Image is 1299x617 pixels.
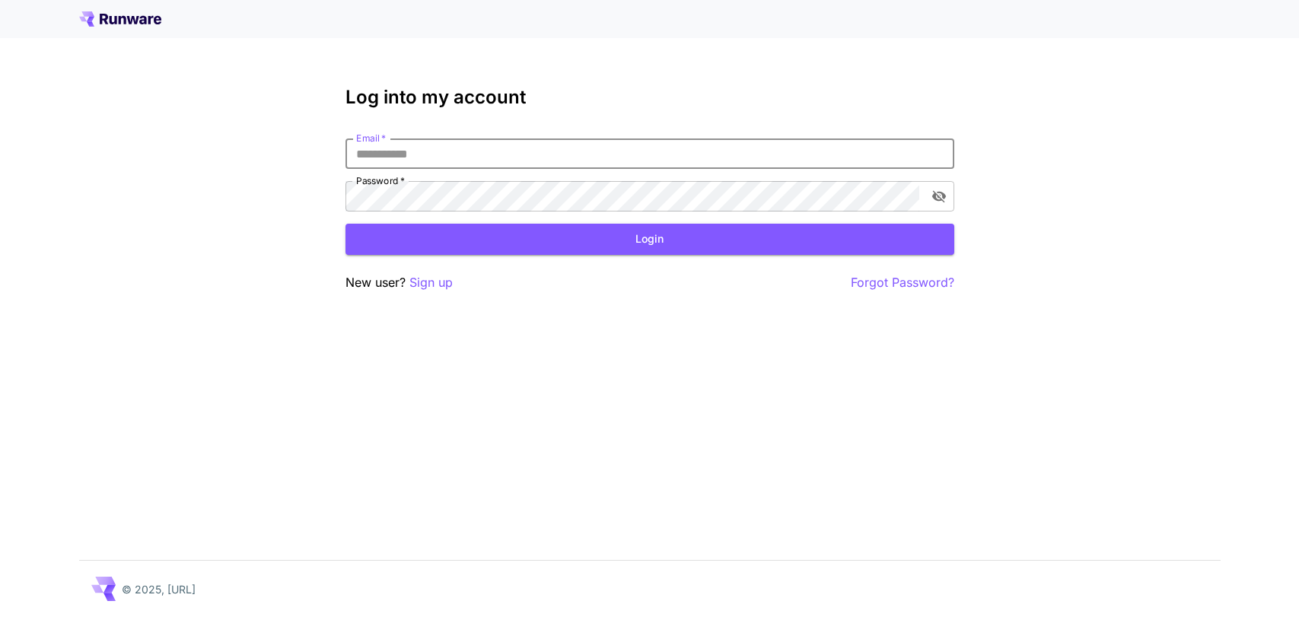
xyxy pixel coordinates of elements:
[122,581,196,597] p: © 2025, [URL]
[851,273,954,292] button: Forgot Password?
[356,132,386,145] label: Email
[356,174,405,187] label: Password
[925,183,953,210] button: toggle password visibility
[345,273,453,292] p: New user?
[409,273,453,292] button: Sign up
[345,87,954,108] h3: Log into my account
[345,224,954,255] button: Login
